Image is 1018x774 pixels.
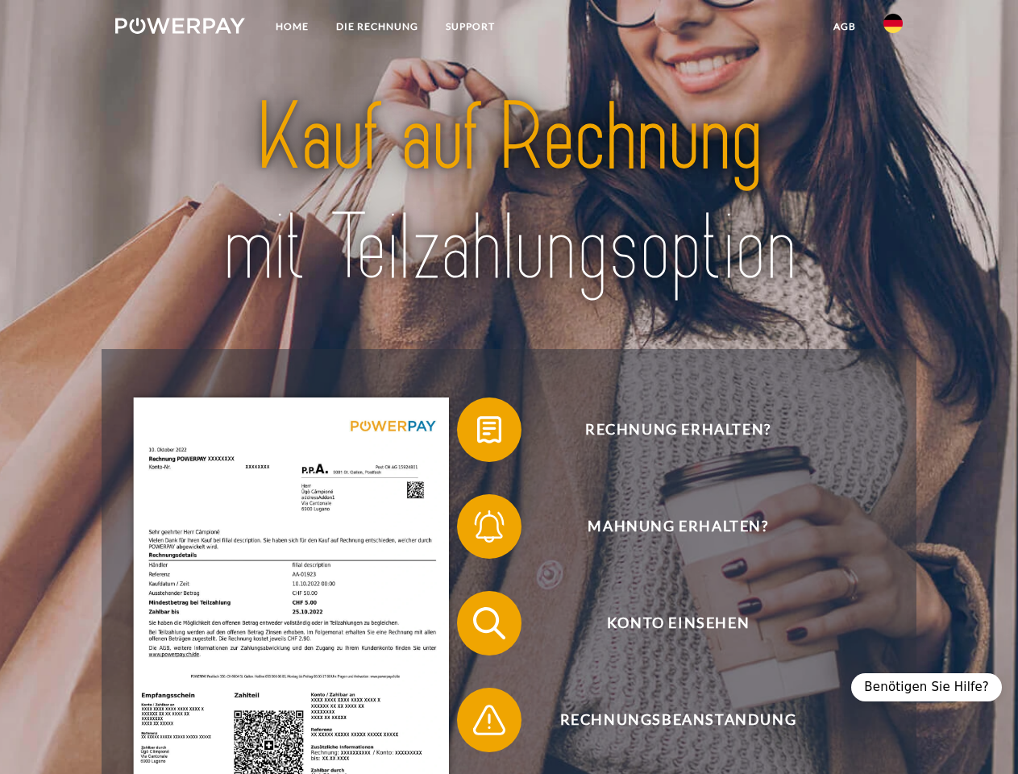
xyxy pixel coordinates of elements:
button: Rechnung erhalten? [457,397,876,462]
img: logo-powerpay-white.svg [115,18,245,34]
img: qb_bell.svg [469,506,509,547]
img: de [883,14,903,33]
span: Mahnung erhalten? [480,494,875,559]
a: agb [820,12,870,41]
a: Home [262,12,322,41]
button: Konto einsehen [457,591,876,655]
img: qb_warning.svg [469,700,509,740]
img: qb_bill.svg [469,410,509,450]
span: Konto einsehen [480,591,875,655]
button: Mahnung erhalten? [457,494,876,559]
a: SUPPORT [432,12,509,41]
img: qb_search.svg [469,603,509,643]
img: title-powerpay_de.svg [154,77,864,309]
a: DIE RECHNUNG [322,12,432,41]
div: Benötigen Sie Hilfe? [851,673,1002,701]
span: Rechnungsbeanstandung [480,688,875,752]
button: Rechnungsbeanstandung [457,688,876,752]
span: Rechnung erhalten? [480,397,875,462]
